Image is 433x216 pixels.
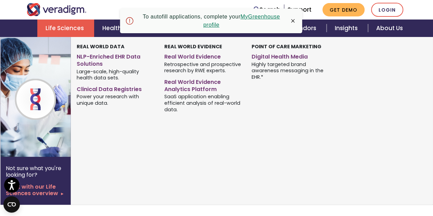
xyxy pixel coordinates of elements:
[164,76,242,93] a: Real World Evidence Analytics Platform
[252,51,329,61] a: Digital Health Media
[0,37,111,157] img: Life Sciences
[371,3,403,17] a: Login
[77,51,154,68] a: NLP-Enriched EHR Data Solutions
[164,61,242,74] span: Retrospective and prospective research by RWE experts.
[256,20,327,37] a: Health IT Vendors
[139,13,283,29] p: To autofill applications, complete your
[6,165,65,178] p: Not sure what you're looking for?
[77,43,125,50] strong: Real World Data
[6,183,65,196] a: Start with our Life Sciences overview
[322,3,365,16] a: Get Demo
[252,43,321,50] strong: Point of Care Marketing
[77,93,154,106] span: Power your research with unique data.
[94,20,176,37] a: Health Plans + Payers
[164,43,222,50] strong: Real World Evidence
[164,51,242,61] a: Real World Evidence
[288,5,311,14] a: Support
[164,93,242,113] span: SaaS application enabling efficient analysis of real-world data.
[252,61,329,80] span: Highly targeted brand awareness messaging in the EHR.*
[203,14,280,28] a: MyGreenhouse profile
[27,3,87,16] img: Veradigm logo
[254,5,280,14] a: Search
[368,20,411,37] a: About Us
[77,68,154,81] span: Large-scale, high-quality health data sets.
[77,83,154,93] a: Clinical Data Registries
[37,20,94,37] a: Life Sciences
[327,20,368,37] a: Insights
[3,196,20,213] button: Open CMP widget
